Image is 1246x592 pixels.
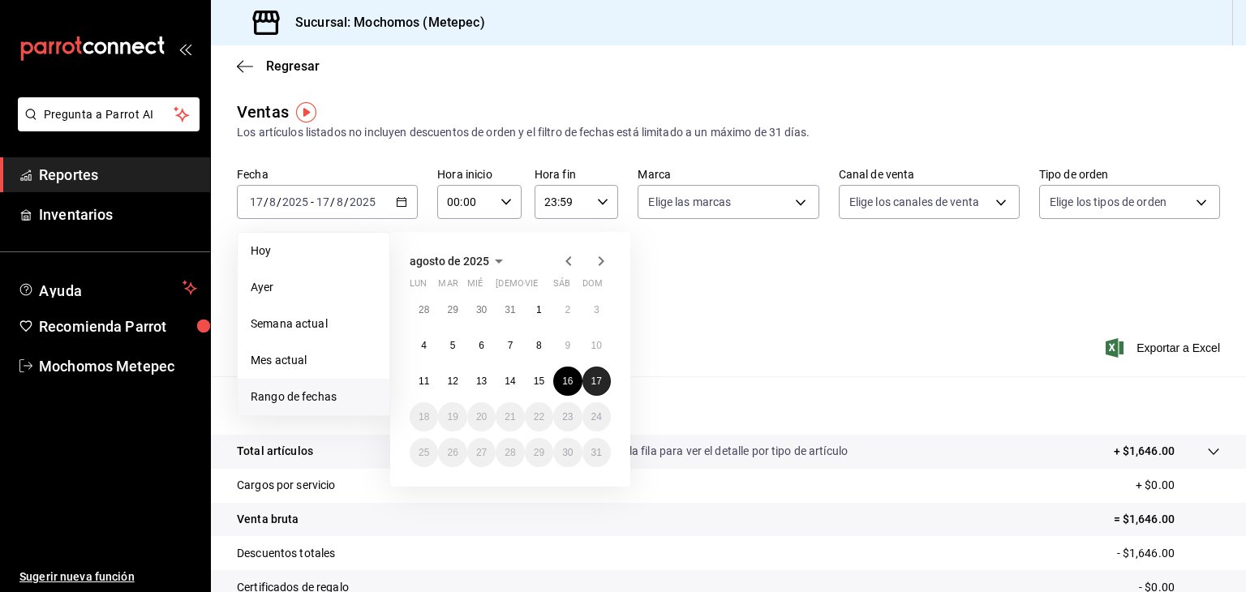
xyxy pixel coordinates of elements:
abbr: martes [438,278,458,295]
p: + $1,646.00 [1114,443,1175,460]
abbr: 2 de agosto de 2025 [565,304,570,315]
abbr: 4 de agosto de 2025 [421,340,427,351]
abbr: 6 de agosto de 2025 [479,340,484,351]
abbr: 28 de julio de 2025 [419,304,429,315]
span: Elige las marcas [648,194,731,210]
abbr: 14 de agosto de 2025 [505,375,515,387]
button: 16 de agosto de 2025 [553,367,582,396]
button: 18 de agosto de 2025 [410,402,438,431]
button: 15 de agosto de 2025 [525,367,553,396]
button: 30 de julio de 2025 [467,295,496,324]
abbr: 22 de agosto de 2025 [534,411,544,423]
p: Resumen [237,396,1220,415]
button: 31 de agosto de 2025 [582,438,611,467]
label: Fecha [237,169,418,180]
label: Tipo de orden [1039,169,1220,180]
abbr: 9 de agosto de 2025 [565,340,570,351]
button: 20 de agosto de 2025 [467,402,496,431]
p: Venta bruta [237,511,299,528]
abbr: 31 de julio de 2025 [505,304,515,315]
abbr: viernes [525,278,538,295]
button: 3 de agosto de 2025 [582,295,611,324]
button: 14 de agosto de 2025 [496,367,524,396]
input: -- [249,195,264,208]
label: Hora inicio [437,169,522,180]
abbr: 17 de agosto de 2025 [591,375,602,387]
a: Pregunta a Parrot AI [11,118,200,135]
abbr: 16 de agosto de 2025 [562,375,573,387]
button: 9 de agosto de 2025 [553,331,582,360]
abbr: 30 de agosto de 2025 [562,447,573,458]
button: 8 de agosto de 2025 [525,331,553,360]
span: Semana actual [251,315,376,332]
abbr: 3 de agosto de 2025 [594,304,599,315]
abbr: 5 de agosto de 2025 [450,340,456,351]
button: 29 de julio de 2025 [438,295,466,324]
p: + $0.00 [1136,477,1220,494]
button: 17 de agosto de 2025 [582,367,611,396]
button: Pregunta a Parrot AI [18,97,200,131]
button: 28 de julio de 2025 [410,295,438,324]
button: 22 de agosto de 2025 [525,402,553,431]
button: 5 de agosto de 2025 [438,331,466,360]
button: 24 de agosto de 2025 [582,402,611,431]
button: 13 de agosto de 2025 [467,367,496,396]
abbr: 28 de agosto de 2025 [505,447,515,458]
input: -- [269,195,277,208]
button: 12 de agosto de 2025 [438,367,466,396]
button: Regresar [237,58,320,74]
span: Hoy [251,242,376,260]
button: 7 de agosto de 2025 [496,331,524,360]
button: 10 de agosto de 2025 [582,331,611,360]
button: 4 de agosto de 2025 [410,331,438,360]
div: Ventas [237,100,289,124]
button: 25 de agosto de 2025 [410,438,438,467]
abbr: 13 de agosto de 2025 [476,375,487,387]
span: Mochomos Metepec [39,355,197,377]
abbr: 27 de agosto de 2025 [476,447,487,458]
abbr: 20 de agosto de 2025 [476,411,487,423]
input: ---- [281,195,309,208]
abbr: miércoles [467,278,483,295]
abbr: 31 de agosto de 2025 [591,447,602,458]
span: / [344,195,349,208]
span: Inventarios [39,204,197,225]
span: Rango de fechas [251,388,376,405]
button: 27 de agosto de 2025 [467,438,496,467]
abbr: jueves [496,278,591,295]
button: Tooltip marker [296,102,316,122]
div: Los artículos listados no incluyen descuentos de orden y el filtro de fechas está limitado a un m... [237,124,1220,141]
p: - $1,646.00 [1117,545,1220,562]
button: 6 de agosto de 2025 [467,331,496,360]
button: agosto de 2025 [410,251,509,271]
label: Marca [638,169,818,180]
span: Elige los canales de venta [849,194,979,210]
button: 1 de agosto de 2025 [525,295,553,324]
span: Ayer [251,279,376,296]
abbr: 24 de agosto de 2025 [591,411,602,423]
abbr: 30 de julio de 2025 [476,304,487,315]
abbr: 8 de agosto de 2025 [536,340,542,351]
abbr: 29 de julio de 2025 [447,304,458,315]
span: - [311,195,314,208]
button: 23 de agosto de 2025 [553,402,582,431]
abbr: 29 de agosto de 2025 [534,447,544,458]
label: Hora fin [535,169,619,180]
button: Exportar a Excel [1109,338,1220,358]
label: Canal de venta [839,169,1020,180]
button: 21 de agosto de 2025 [496,402,524,431]
abbr: 11 de agosto de 2025 [419,375,429,387]
p: Cargos por servicio [237,477,336,494]
p: Total artículos [237,443,313,460]
abbr: 15 de agosto de 2025 [534,375,544,387]
span: Pregunta a Parrot AI [44,106,174,123]
abbr: 12 de agosto de 2025 [447,375,458,387]
span: Recomienda Parrot [39,315,197,337]
span: Regresar [266,58,320,74]
h3: Sucursal: Mochomos (Metepec) [282,13,485,32]
abbr: domingo [582,278,603,295]
button: open_drawer_menu [178,42,191,55]
abbr: 21 de agosto de 2025 [505,411,515,423]
span: Reportes [39,164,197,186]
